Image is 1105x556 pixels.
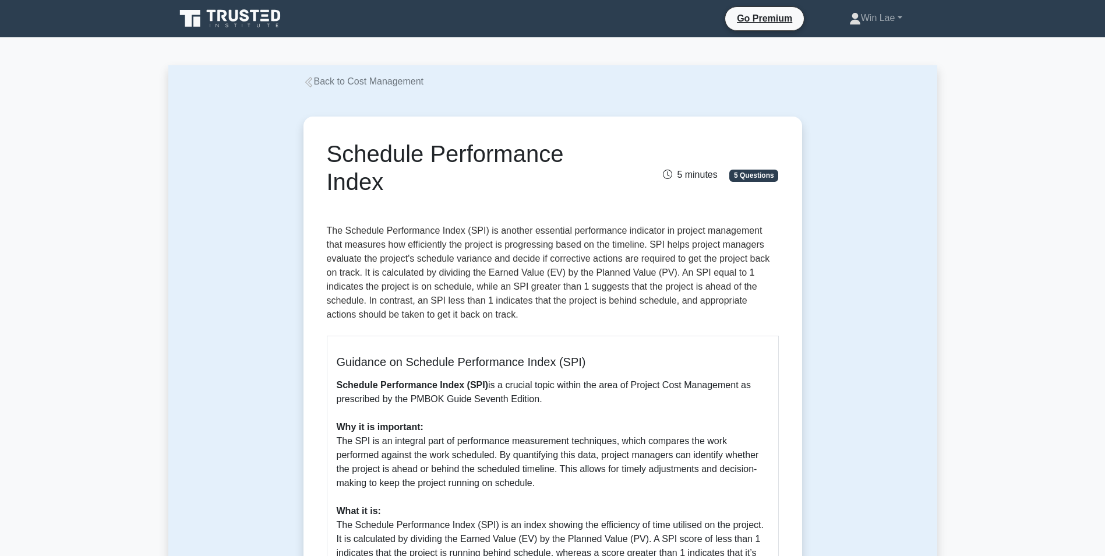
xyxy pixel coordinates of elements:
[337,355,769,369] h5: Guidance on Schedule Performance Index (SPI)
[337,506,381,516] b: What it is:
[337,380,489,390] b: Schedule Performance Index (SPI)
[327,224,779,326] p: The Schedule Performance Index (SPI) is another essential performance indicator in project manage...
[663,170,717,180] span: 5 minutes
[729,170,778,181] span: 5 Questions
[327,140,623,196] h1: Schedule Performance Index
[821,6,930,30] a: Win Lae
[730,11,799,26] a: Go Premium
[303,76,424,86] a: Back to Cost Management
[337,422,423,432] b: Why it is important:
